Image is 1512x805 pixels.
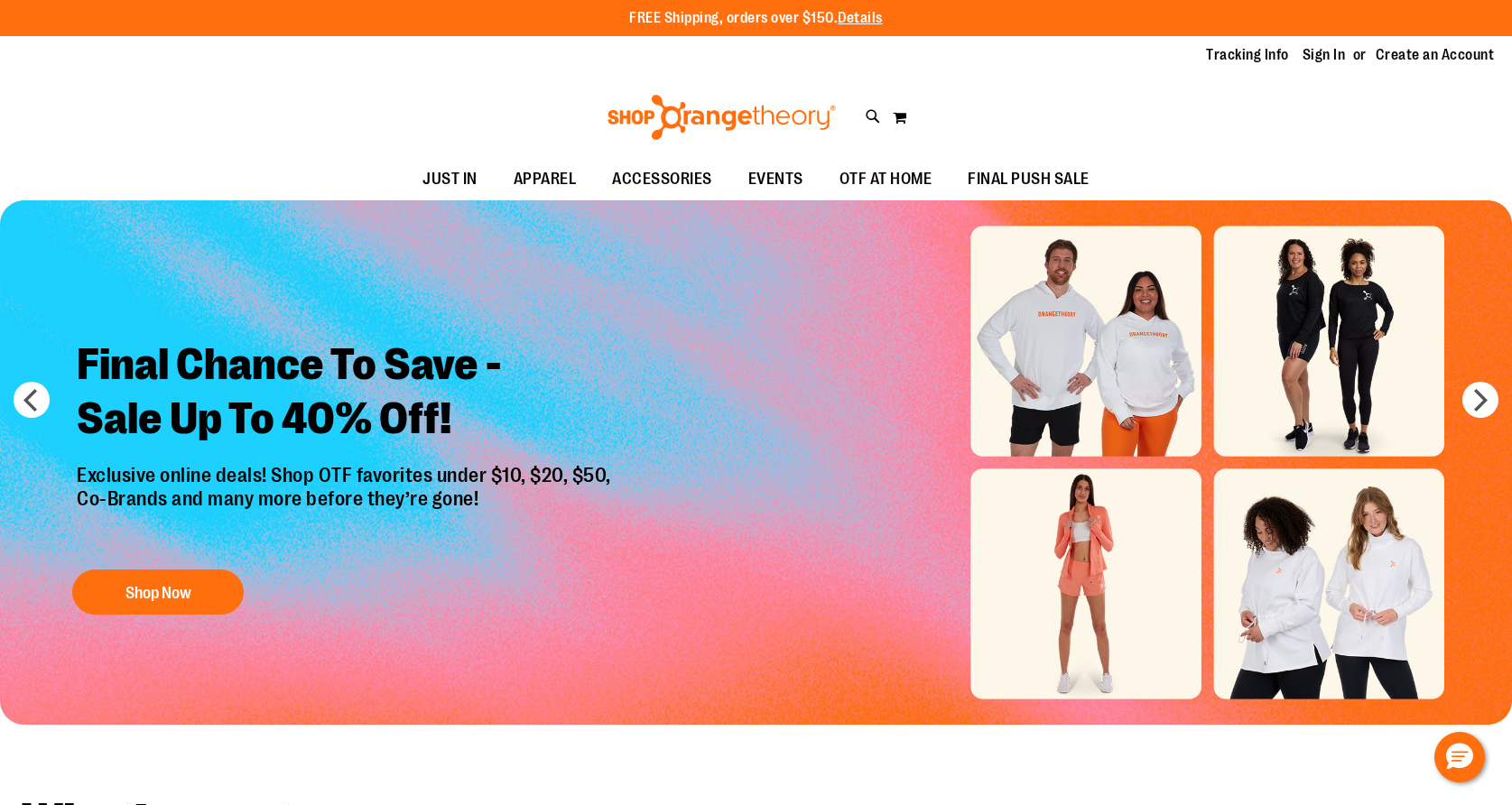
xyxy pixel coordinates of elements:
span: FINAL PUSH SALE [968,159,1090,199]
button: next [1462,382,1498,418]
a: OTF AT HOME [821,159,951,200]
a: APPAREL [496,159,595,200]
a: Final Chance To Save -Sale Up To 40% Off! Exclusive online deals! Shop OTF favorites under $10, $... [63,324,629,625]
a: FINAL PUSH SALE [950,159,1108,200]
a: EVENTS [730,159,821,200]
a: Create an Account [1376,45,1495,65]
button: prev [14,382,50,418]
span: OTF AT HOME [839,159,932,199]
a: Sign In [1303,45,1346,65]
span: ACCESSORIES [612,159,712,199]
a: Tracking Info [1206,45,1289,65]
a: Details [838,10,883,26]
button: Shop Now [72,570,244,615]
a: ACCESSORIES [594,159,730,200]
button: Hello, have a question? Let’s chat. [1434,732,1485,782]
h2: Final Chance To Save - Sale Up To 40% Off! [63,324,629,464]
span: APPAREL [514,159,577,199]
p: Exclusive online deals! Shop OTF favorites under $10, $20, $50, Co-Brands and many more before th... [63,464,629,552]
span: EVENTS [748,159,803,199]
img: Shop Orangetheory [605,95,839,140]
span: JUST IN [422,159,478,199]
a: JUST IN [404,159,496,200]
p: FREE Shipping, orders over $150. [629,8,883,29]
